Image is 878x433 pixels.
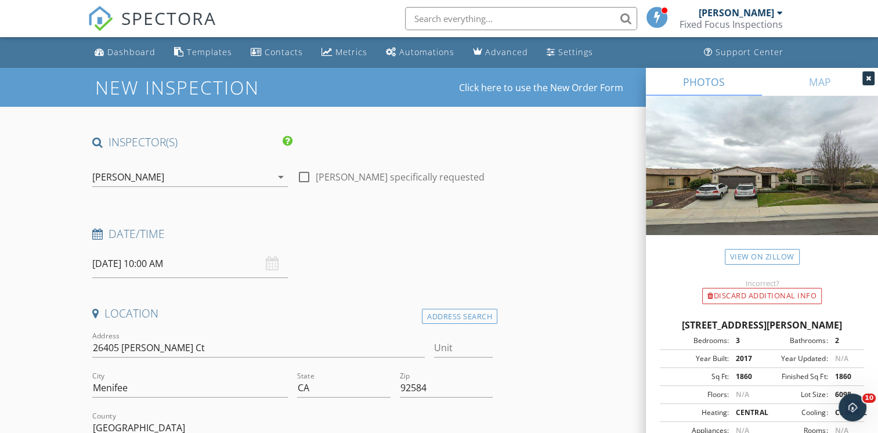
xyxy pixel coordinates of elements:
div: Heating: [663,407,729,418]
div: Contacts [265,46,303,57]
div: Floors: [663,389,729,400]
div: Bedrooms: [663,335,729,346]
a: Support Center [699,42,788,63]
a: Contacts [246,42,308,63]
span: 10 [862,394,876,403]
span: N/A [834,353,848,363]
label: [PERSON_NAME] specifically requested [316,171,485,183]
a: Automations (Basic) [381,42,459,63]
div: Automations [399,46,454,57]
div: 6098 [828,389,861,400]
div: CENTRAL [729,407,762,418]
a: Settings [542,42,598,63]
div: [PERSON_NAME] [699,7,774,19]
div: [PERSON_NAME] [92,172,164,182]
div: Settings [558,46,593,57]
img: The Best Home Inspection Software - Spectora [88,6,113,31]
input: Search everything... [405,7,637,30]
a: PHOTOS [646,68,762,96]
div: Year Built: [663,353,729,364]
div: Cooling: [762,407,828,418]
a: MAP [762,68,878,96]
div: Metrics [335,46,367,57]
h1: New Inspection [95,77,352,98]
div: 2017 [729,353,762,364]
a: Templates [169,42,237,63]
a: View on Zillow [725,249,800,265]
div: 2 [828,335,861,346]
div: 3 [729,335,762,346]
iframe: Intercom live chat [839,394,866,421]
h4: Date/Time [92,226,493,241]
div: 1860 [729,371,762,382]
div: Advanced [485,46,528,57]
a: Metrics [317,42,372,63]
span: N/A [736,389,749,399]
a: SPECTORA [88,16,216,40]
div: Finished Sq Ft: [762,371,828,382]
a: Dashboard [90,42,160,63]
i: arrow_drop_down [274,170,288,184]
div: Sq Ft: [663,371,729,382]
img: streetview [646,96,878,263]
div: CENTRAL [828,407,861,418]
div: Address Search [422,309,497,324]
div: 1860 [828,371,861,382]
div: Dashboard [107,46,156,57]
div: Templates [187,46,232,57]
a: Advanced [468,42,533,63]
div: [STREET_ADDRESS][PERSON_NAME] [660,318,864,332]
div: Fixed Focus Inspections [680,19,783,30]
div: Support Center [716,46,783,57]
input: Select date [92,250,288,278]
div: Year Updated: [762,353,828,364]
h4: INSPECTOR(S) [92,135,292,150]
span: SPECTORA [121,6,216,30]
div: Discard Additional info [702,288,822,304]
a: Click here to use the New Order Form [459,83,623,92]
h4: Location [92,306,493,321]
div: Lot Size: [762,389,828,400]
div: Bathrooms: [762,335,828,346]
div: Incorrect? [646,279,878,288]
